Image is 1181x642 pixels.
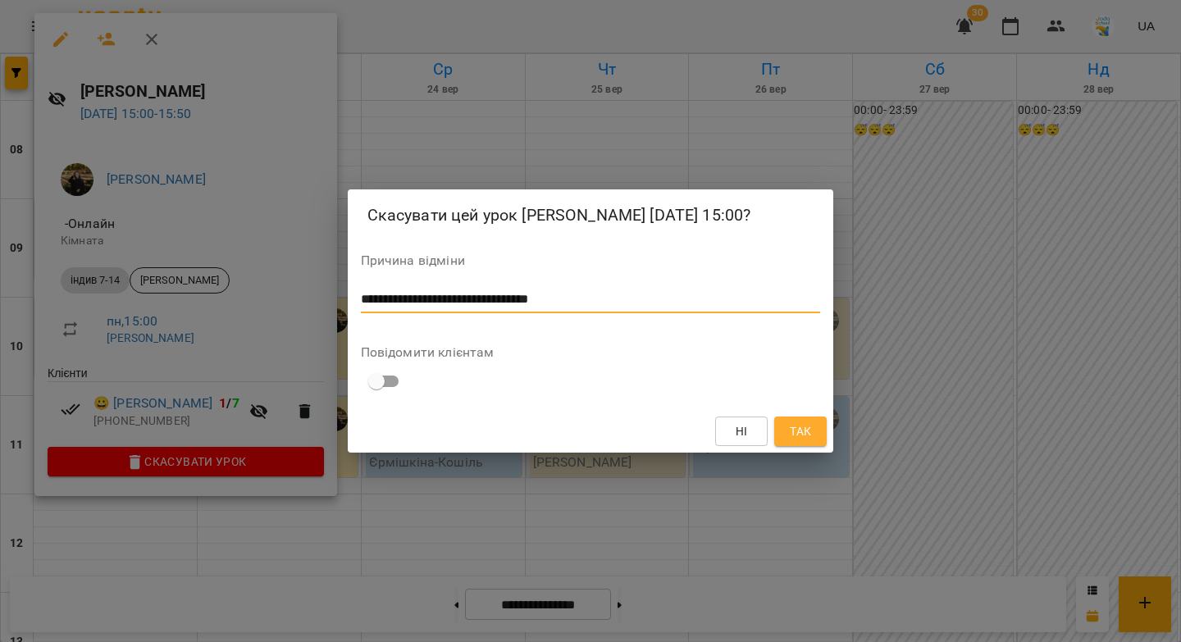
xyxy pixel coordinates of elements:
button: Ні [715,417,768,446]
h2: Скасувати цей урок [PERSON_NAME] [DATE] 15:00? [367,203,814,228]
button: Так [774,417,827,446]
span: Так [790,421,811,441]
label: Причина відміни [361,254,821,267]
label: Повідомити клієнтам [361,346,821,359]
span: Ні [736,421,748,441]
